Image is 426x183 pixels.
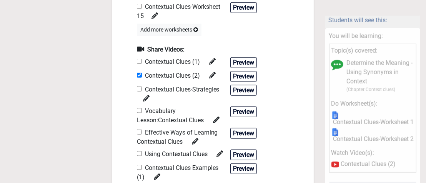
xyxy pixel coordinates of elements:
[347,86,414,93] p: (Chapter: Context clues )
[230,128,257,139] button: Preview
[347,58,414,86] label: Determine the Meaning - Using Synonyms in Context
[137,150,223,160] div: Using Contextual Clues
[137,24,201,36] button: Add more worksheets
[137,128,225,146] div: Effective Ways of Learning Contextual Clues
[230,85,257,96] button: Preview
[328,15,387,25] label: Students will see this:
[230,57,257,68] button: Preview
[137,2,225,21] div: Contextual Clues-Worksheet 15
[137,163,225,182] div: Contextual Clues Examples (1)
[230,106,257,117] button: Preview
[230,2,257,13] button: Preview
[341,161,396,167] label: Contextual Clues (2)
[333,119,414,125] label: Contextual Clues-Worksheet 1
[331,128,339,136] img: data:image/png;base64,iVBORw0KGgoAAAANSUhEUgAAAgAAAAIACAYAAAD0eNT6AAAABHNCSVQICAgIfAhkiAAAAAlwSFl...
[331,46,378,55] label: Topic(s) covered:
[331,111,339,119] img: data:image/png;base64,iVBORw0KGgoAAAANSUhEUgAAAgAAAAIACAYAAAD0eNT6AAAABHNCSVQICAgIfAhkiAAAAAlwSFl...
[331,148,374,158] label: Watch Video(s):
[137,85,225,103] div: Contextual Clues-StrategIes
[137,57,216,68] div: Contextual Clues (1)
[230,150,257,160] button: Preview
[331,99,378,108] label: Do Worksheet(s):
[333,136,414,142] label: Contextual Clues-Worksheet 2
[329,32,383,41] label: You will be learning:
[331,161,339,168] img: /static/media/youtubeIcon.2f027ba9.svg
[137,45,185,54] label: Share Videos:
[230,163,257,174] button: Preview
[137,71,216,82] div: Contextual Clues (2)
[230,71,257,82] button: Preview
[137,106,225,125] div: Vocabulary Lesson:Contextual Clues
